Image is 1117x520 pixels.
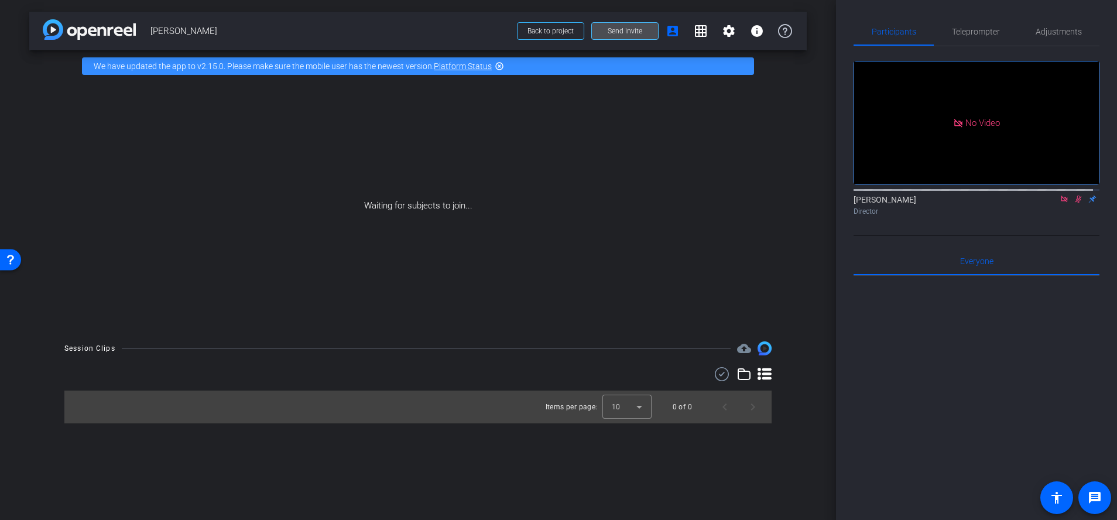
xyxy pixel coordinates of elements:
[434,61,492,71] a: Platform Status
[64,343,115,354] div: Session Clips
[1050,491,1064,505] mat-icon: accessibility
[1036,28,1082,36] span: Adjustments
[739,393,767,421] button: Next page
[952,28,1000,36] span: Teleprompter
[82,57,754,75] div: We have updated the app to v2.15.0. Please make sure the mobile user has the newest version.
[546,401,598,413] div: Items per page:
[758,341,772,355] img: Session clips
[673,401,692,413] div: 0 of 0
[527,27,574,35] span: Back to project
[750,24,764,38] mat-icon: info
[737,341,751,355] span: Destinations for your clips
[854,194,1099,217] div: [PERSON_NAME]
[722,24,736,38] mat-icon: settings
[737,341,751,355] mat-icon: cloud_upload
[872,28,916,36] span: Participants
[854,206,1099,217] div: Director
[711,393,739,421] button: Previous page
[495,61,504,71] mat-icon: highlight_off
[150,19,510,43] span: [PERSON_NAME]
[608,26,642,36] span: Send invite
[666,24,680,38] mat-icon: account_box
[960,257,993,265] span: Everyone
[29,82,807,330] div: Waiting for subjects to join...
[591,22,659,40] button: Send invite
[1088,491,1102,505] mat-icon: message
[517,22,584,40] button: Back to project
[43,19,136,40] img: app-logo
[694,24,708,38] mat-icon: grid_on
[965,117,1000,128] span: No Video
